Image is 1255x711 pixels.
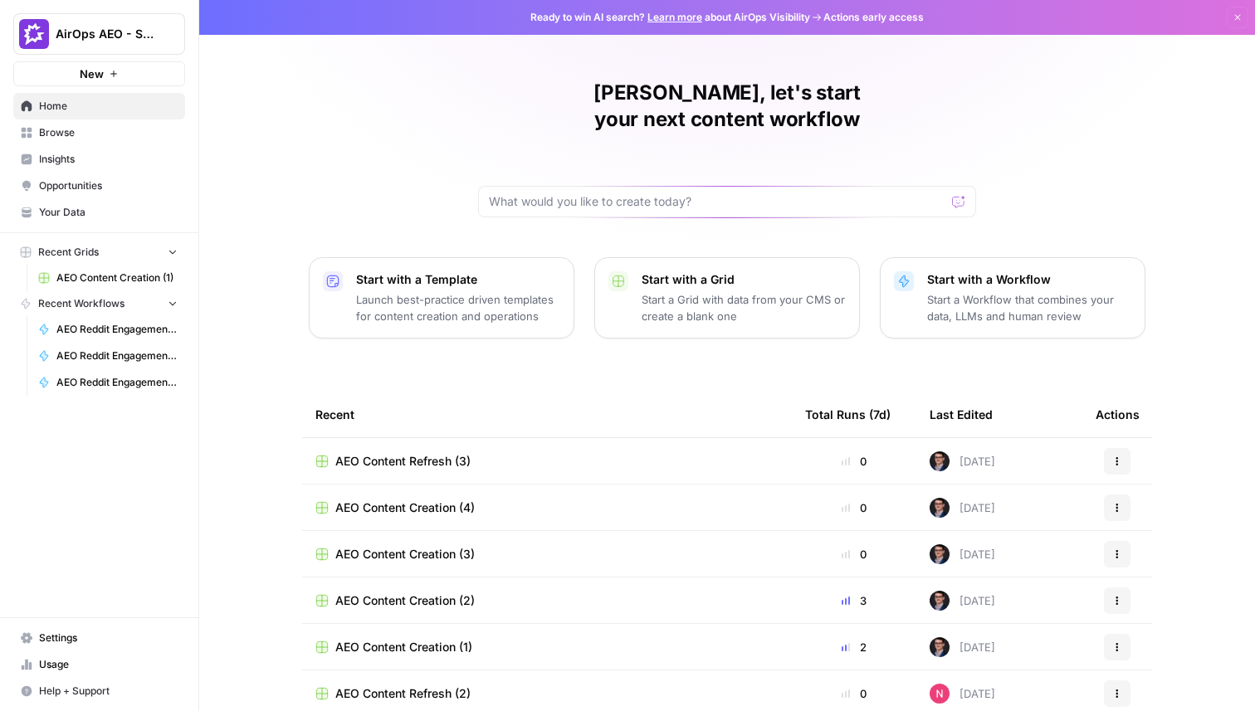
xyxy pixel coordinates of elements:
span: Insights [39,152,178,167]
div: [DATE] [930,637,995,657]
p: Start with a Grid [642,271,846,288]
button: Start with a TemplateLaunch best-practice driven templates for content creation and operations [309,257,574,338]
div: 0 [805,453,903,470]
a: Usage [13,651,185,678]
span: AEO Content Creation (3) [335,546,475,562]
span: Your Data [39,205,178,220]
span: AEO Content Creation (2) [335,592,475,609]
a: AEO Content Creation (3) [315,546,779,562]
span: AEO Reddit Engagement - Fork [56,348,178,363]
div: [DATE] [930,544,995,564]
p: Start with a Template [356,271,560,288]
a: AEO Content Creation (4) [315,499,779,516]
span: Home [39,99,178,114]
span: Actions early access [823,10,924,25]
p: Launch best-practice driven templates for content creation and operations [356,291,560,324]
div: Actions [1096,392,1140,437]
span: Help + Support [39,684,178,699]
button: Start with a WorkflowStart a Workflow that combines your data, LLMs and human review [880,257,1145,338]
span: New [80,66,104,82]
img: ldmwv53b2lcy2toudj0k1c5n5o6j [930,451,950,471]
div: 0 [805,685,903,702]
a: AEO Content Creation (1) [31,265,185,291]
a: Settings [13,625,185,651]
a: AEO Content Refresh (3) [315,453,779,470]
button: Recent Workflows [13,291,185,316]
a: AEO Content Refresh (2) [315,685,779,702]
img: ldmwv53b2lcy2toudj0k1c5n5o6j [930,498,950,518]
span: AEO Reddit Engagement - Fork [56,322,178,337]
span: Browse [39,125,178,140]
button: New [13,61,185,86]
span: Ready to win AI search? about AirOps Visibility [530,10,810,25]
div: [DATE] [930,684,995,704]
span: Usage [39,657,178,672]
div: 0 [805,546,903,562]
div: [DATE] [930,498,995,518]
span: AEO Content Refresh (3) [335,453,471,470]
img: ldmwv53b2lcy2toudj0k1c5n5o6j [930,591,950,611]
input: What would you like to create today? [489,193,945,210]
div: [DATE] [930,451,995,471]
button: Help + Support [13,678,185,704]
img: fopa3c0x52at9xxul9zbduzf8hu4 [930,684,950,704]
span: AEO Content Creation (1) [56,270,178,285]
div: 2 [805,639,903,655]
div: Total Runs (7d) [805,392,891,437]
div: [DATE] [930,591,995,611]
span: AEO Content Refresh (2) [335,685,471,702]
a: Opportunities [13,173,185,199]
span: Recent Workflows [38,296,125,311]
a: Home [13,93,185,119]
p: Start with a Workflow [927,271,1131,288]
a: Browse [13,119,185,146]
span: Opportunities [39,178,178,193]
a: AEO Content Creation (1) [315,639,779,655]
a: AEO Reddit Engagement - Fork [31,343,185,369]
span: Recent Grids [38,245,99,260]
button: Workspace: AirOps AEO - Single Brand (Gong) [13,13,185,55]
span: AEO Content Creation (1) [335,639,472,655]
span: AirOps AEO - Single Brand (Gong) [56,26,156,42]
a: Your Data [13,199,185,226]
div: Last Edited [930,392,993,437]
div: Recent [315,392,779,437]
p: Start a Grid with data from your CMS or create a blank one [642,291,846,324]
a: Learn more [647,11,702,23]
button: Recent Grids [13,240,185,265]
p: Start a Workflow that combines your data, LLMs and human review [927,291,1131,324]
a: Insights [13,146,185,173]
span: AEO Reddit Engagement - Fork [56,375,178,390]
img: ldmwv53b2lcy2toudj0k1c5n5o6j [930,544,950,564]
span: AEO Content Creation (4) [335,499,475,516]
a: AEO Content Creation (2) [315,592,779,609]
div: 3 [805,592,903,609]
span: Settings [39,631,178,645]
a: AEO Reddit Engagement - Fork [31,369,185,396]
img: ldmwv53b2lcy2toudj0k1c5n5o6j [930,637,950,657]
div: 0 [805,499,903,516]
img: AirOps AEO - Single Brand (Gong) Logo [19,19,49,49]
a: AEO Reddit Engagement - Fork [31,316,185,343]
button: Start with a GridStart a Grid with data from your CMS or create a blank one [594,257,860,338]
h1: [PERSON_NAME], let's start your next content workflow [478,80,976,133]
